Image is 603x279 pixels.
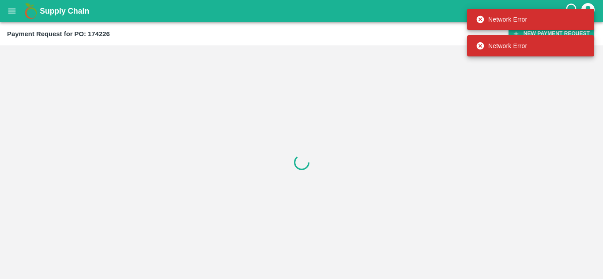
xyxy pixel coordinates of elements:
div: account of current user [580,2,596,20]
b: Supply Chain [40,7,89,15]
div: customer-support [565,3,580,19]
div: Network Error [476,38,527,54]
img: logo [22,2,40,20]
div: Network Error [476,11,527,27]
a: Supply Chain [40,5,565,17]
b: Payment Request for PO: 174226 [7,30,110,37]
button: open drawer [2,1,22,21]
